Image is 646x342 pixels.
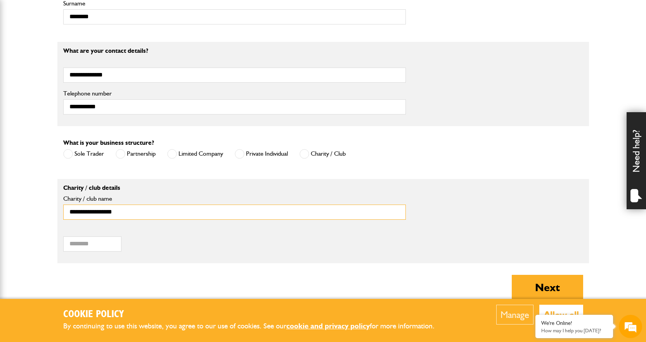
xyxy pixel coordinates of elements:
label: What is your business structure? [63,140,154,146]
input: Enter your last name [10,72,142,89]
button: Manage [496,305,533,325]
div: Need help? [627,112,646,209]
input: Enter your phone number [10,118,142,135]
label: Limited Company [167,149,223,159]
p: What are your contact details? [63,48,406,54]
h2: Cookie Policy [63,309,447,321]
div: Chat with us now [40,43,130,54]
button: Next [512,275,583,300]
button: Allow all [539,305,583,325]
input: Enter your email address [10,95,142,112]
p: How may I help you today? [541,328,607,333]
label: Sole Trader [63,149,104,159]
label: Charity / club name [63,196,406,202]
div: We're Online! [541,320,607,326]
p: Charity / club details [63,185,406,191]
label: Private Individual [235,149,288,159]
p: By continuing to use this website, you agree to our use of cookies. See our for more information. [63,320,447,332]
div: Minimize live chat window [127,4,146,23]
a: cookie and privacy policy [286,321,370,330]
label: Surname [63,0,406,7]
em: Start Chat [106,239,141,250]
label: Partnership [116,149,156,159]
label: Telephone number [63,90,406,97]
label: Charity / Club [300,149,346,159]
textarea: Type your message and hit 'Enter' [10,141,142,233]
img: d_20077148190_company_1631870298795_20077148190 [13,43,33,54]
